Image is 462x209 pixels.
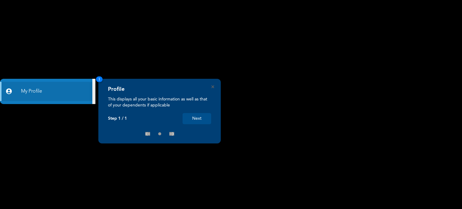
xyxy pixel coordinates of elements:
p: Step 1 / 1 [108,116,127,121]
p: This displays all your basic information as well as that of your dependents if applicable [108,96,211,108]
span: 1 [96,76,103,82]
button: Close [211,85,214,88]
h4: Profile [108,86,125,93]
button: Next [183,113,211,124]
